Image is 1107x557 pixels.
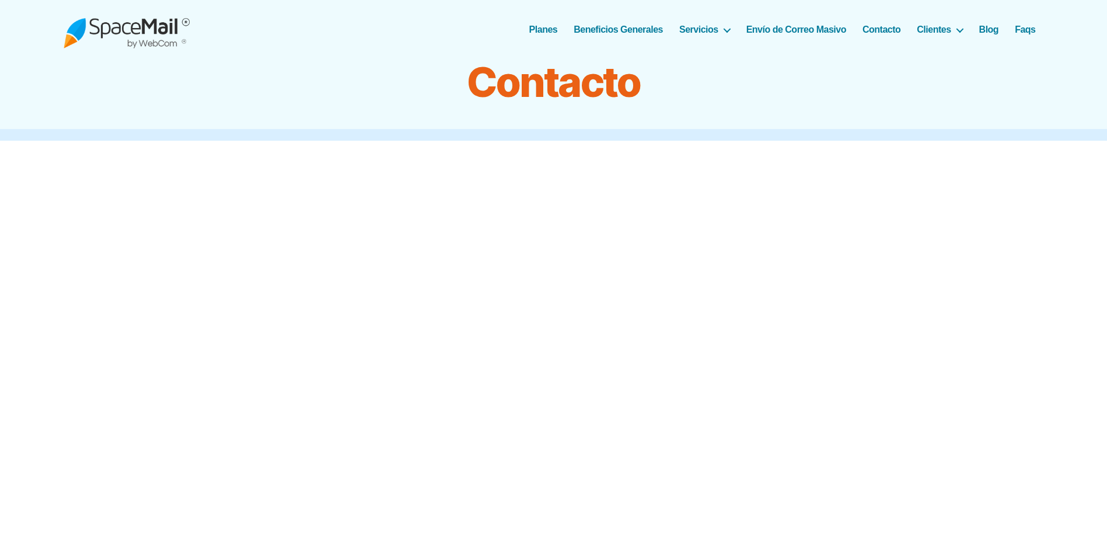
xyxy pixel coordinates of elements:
nav: Horizontal [536,24,1044,35]
a: Servicios [679,24,730,35]
img: Spacemail [64,11,190,48]
a: Blog [979,24,999,35]
a: Envío de Correo Masivo [746,24,846,35]
a: Beneficios Generales [574,24,663,35]
a: Planes [529,24,558,35]
a: Faqs [1015,24,1035,35]
h1: Contacto [262,59,846,106]
a: Contacto [862,24,900,35]
a: Clientes [917,24,962,35]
